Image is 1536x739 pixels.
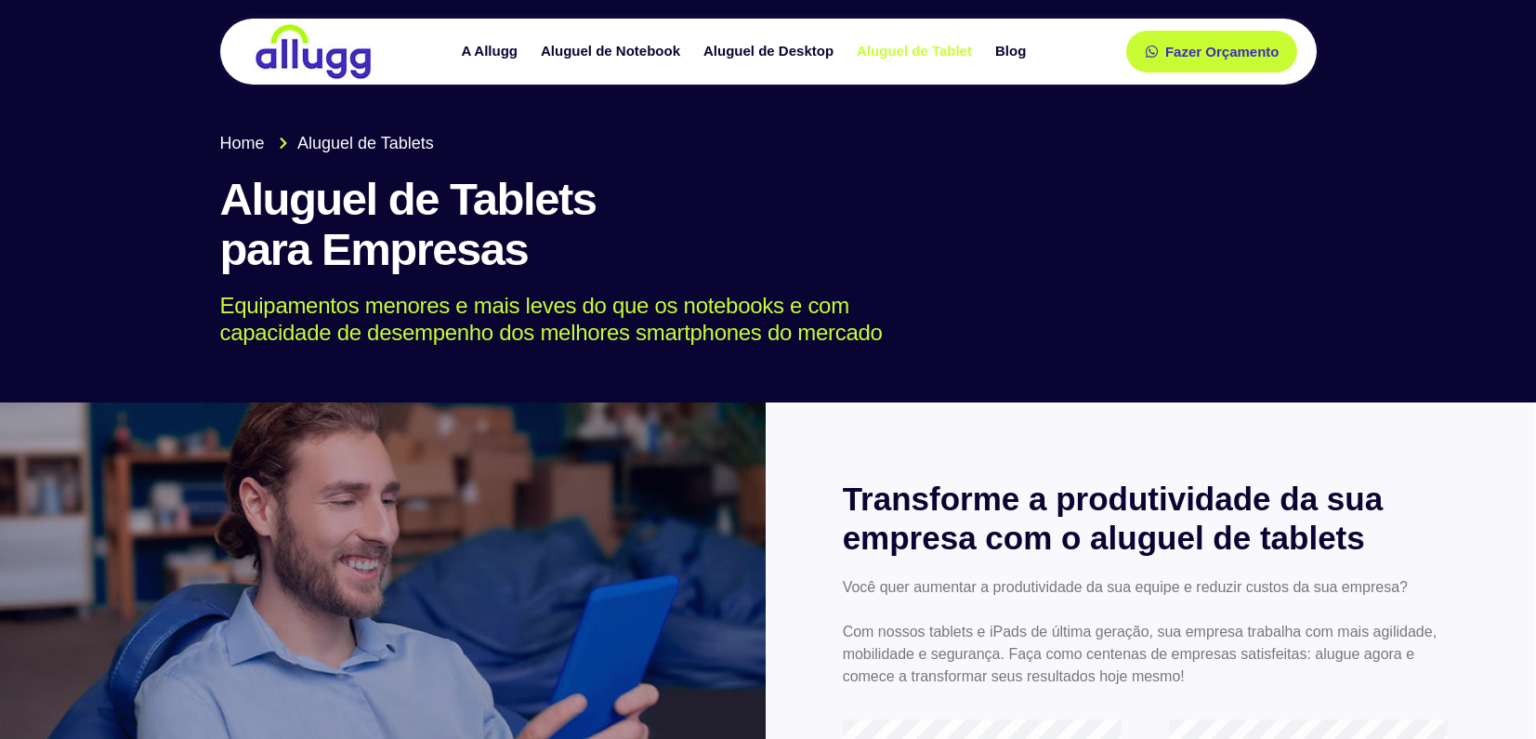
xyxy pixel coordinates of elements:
a: Aluguel de Desktop [694,35,847,68]
img: locação de TI é Allugg [253,23,374,80]
span: Home [220,131,265,156]
a: A Allugg [452,35,532,68]
h2: Transforme a produtividade da sua empresa com o aluguel de tablets [843,480,1459,558]
a: Aluguel de Tablet [847,35,986,68]
p: Equipamentos menores e mais leves do que os notebooks e com capacidade de desempenho dos melhores... [220,293,1290,347]
a: Fazer Orçamento [1126,31,1298,73]
a: Blog [986,35,1040,68]
p: Você quer aumentar a produtividade da sua equipe e reduzir custos da sua empresa? Com nossos tabl... [843,576,1459,688]
a: Aluguel de Notebook [532,35,694,68]
span: Aluguel de Tablets [293,131,434,156]
h1: Aluguel de Tablets para Empresas [220,175,1317,275]
span: Fazer Orçamento [1165,45,1280,59]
